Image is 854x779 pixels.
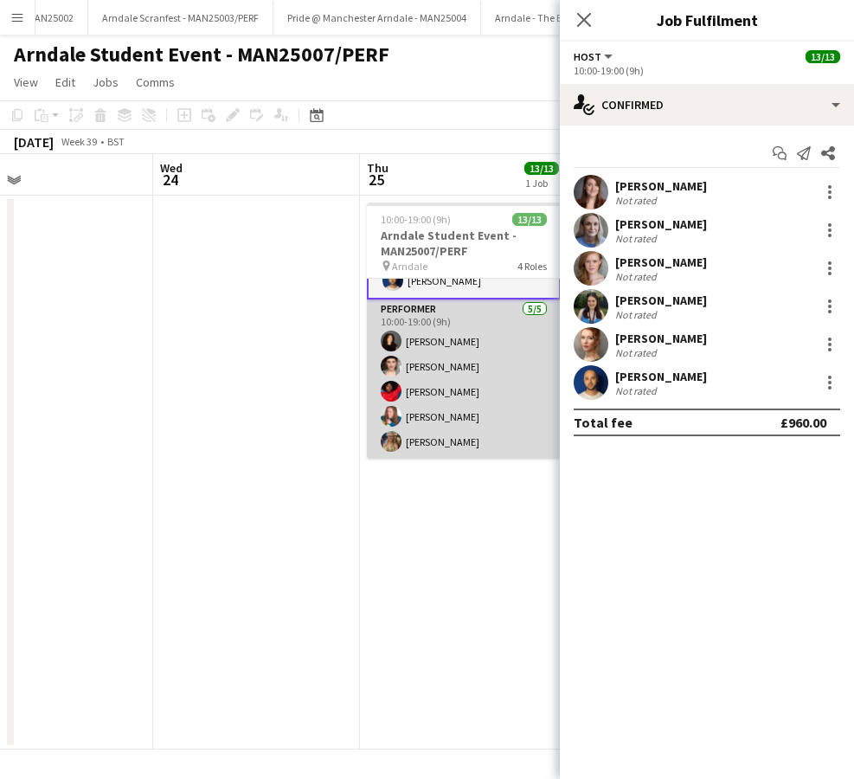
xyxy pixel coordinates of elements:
a: View [7,71,45,93]
div: [DATE] [14,133,54,151]
span: 4 Roles [517,260,547,273]
div: Total fee [574,414,632,431]
div: Not rated [615,346,660,359]
span: 25 [364,170,388,190]
div: [PERSON_NAME] [615,293,707,308]
div: Not rated [615,384,660,397]
span: Host [574,50,601,63]
div: BST [107,135,125,148]
span: Week 39 [57,135,100,148]
span: Arndale [392,260,427,273]
span: Wed [160,160,183,176]
span: 13/13 [512,213,547,226]
button: Arndale - The Beauty In You - MAN25006/PERF [481,1,709,35]
div: [PERSON_NAME] [615,216,707,232]
span: Jobs [93,74,119,90]
span: 24 [157,170,183,190]
div: Not rated [615,194,660,207]
button: Host [574,50,615,63]
span: Thu [367,160,388,176]
h3: Arndale Student Event - MAN25007/PERF [367,228,561,259]
button: Pride @ Manchester Arndale - MAN25004 [273,1,481,35]
a: Jobs [86,71,125,93]
span: 13/13 [806,50,840,63]
div: Not rated [615,270,660,283]
span: 13/13 [524,162,559,175]
a: Comms [129,71,182,93]
div: [PERSON_NAME] [615,369,707,384]
span: Comms [136,74,175,90]
button: Arndale Scranfest - MAN25003/PERF [88,1,273,35]
span: 10:00-19:00 (9h) [381,213,451,226]
div: Not rated [615,232,660,245]
div: [PERSON_NAME] [615,178,707,194]
h3: Job Fulfilment [560,9,854,31]
a: Edit [48,71,82,93]
div: Confirmed [560,84,854,126]
h1: Arndale Student Event - MAN25007/PERF [14,42,389,68]
div: 1 Job [525,177,558,190]
app-card-role: Performer5/510:00-19:00 (9h)[PERSON_NAME][PERSON_NAME][PERSON_NAME][PERSON_NAME][PERSON_NAME] [367,299,561,459]
div: 10:00-19:00 (9h) [574,64,840,77]
div: [PERSON_NAME] [615,254,707,270]
span: View [14,74,38,90]
div: £960.00 [780,414,826,431]
span: Edit [55,74,75,90]
div: Not rated [615,308,660,321]
div: [PERSON_NAME] [615,331,707,346]
app-job-card: 10:00-19:00 (9h)13/13Arndale Student Event - MAN25007/PERF Arndale4 Roles[PERSON_NAME][PERSON_NAM... [367,203,561,459]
